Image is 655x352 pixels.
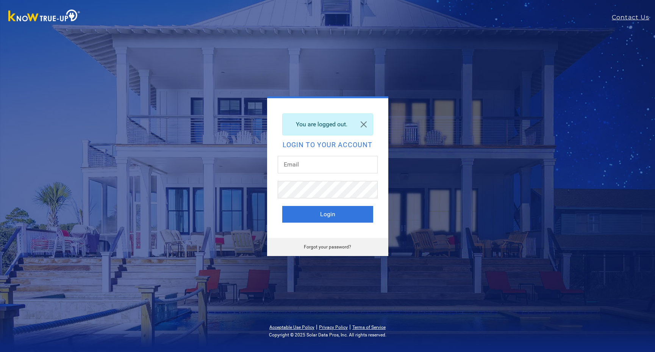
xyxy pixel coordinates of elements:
input: Email [278,156,378,173]
a: Close [355,114,373,135]
h2: Login to your account [282,141,373,148]
a: Terms of Service [352,325,386,330]
button: Login [282,206,373,223]
a: Acceptable Use Policy [269,325,314,330]
span: | [349,323,351,330]
a: Forgot your password? [304,244,351,250]
div: You are logged out. [282,113,373,135]
a: Contact Us [612,13,655,22]
a: Privacy Policy [319,325,348,330]
span: | [316,323,317,330]
img: Know True-Up [5,8,84,25]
